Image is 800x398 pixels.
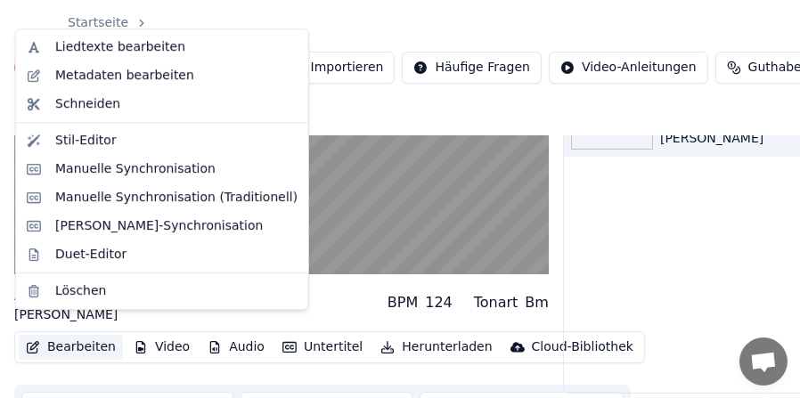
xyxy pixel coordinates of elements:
button: Häufige Fragen [402,52,542,84]
nav: breadcrumb [68,14,171,121]
div: Manuelle Synchronisation [55,160,216,178]
div: Metadaten bearbeiten [55,67,194,85]
a: Chat öffnen [739,337,788,386]
div: Duet-Editor [55,246,127,264]
div: Löschen [55,282,106,300]
a: Startseite [68,14,128,32]
div: Manuelle Synchronisation (Traditionell) [55,189,298,207]
button: Video [127,335,197,360]
button: Video-Anleitungen [549,52,708,84]
div: [PERSON_NAME]-Synchronisation [55,217,263,235]
div: 124 [425,292,453,313]
div: Cloud-Bibliothek [532,338,633,356]
div: Liedtexte bearbeiten [55,38,185,56]
div: Schneiden [55,95,120,113]
div: BPM [388,292,418,313]
div: Stil-Editor [55,132,117,150]
button: Bearbeiten [19,335,123,360]
button: Importieren [278,52,396,84]
div: [PERSON_NAME] [14,306,118,324]
button: Audio [200,335,272,360]
button: Herunterladen [373,335,499,360]
button: Untertitel [275,335,370,360]
div: Bm [525,292,549,313]
div: Tonart [474,292,518,313]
